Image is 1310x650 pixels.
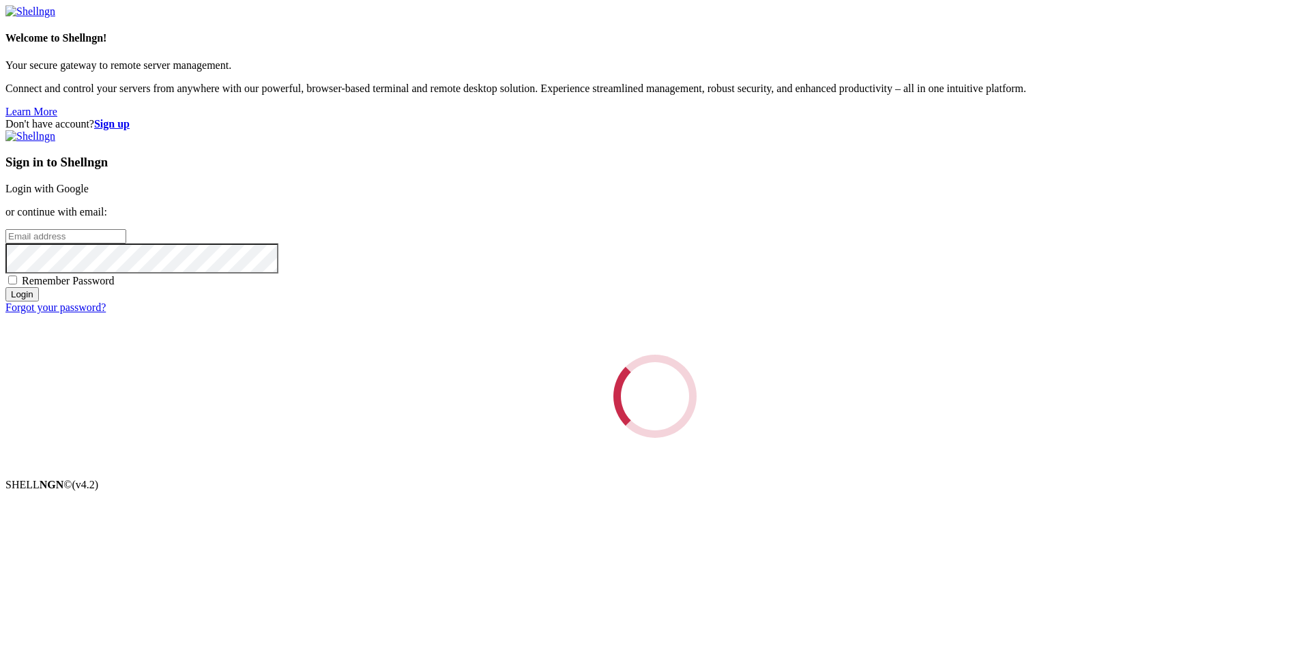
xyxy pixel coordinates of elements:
[5,229,126,243] input: Email address
[5,32,1305,44] h4: Welcome to Shellngn!
[22,275,115,286] span: Remember Password
[5,206,1305,218] p: or continue with email:
[40,479,64,490] b: NGN
[94,118,130,130] a: Sign up
[5,183,89,194] a: Login with Google
[5,287,39,301] input: Login
[5,106,57,117] a: Learn More
[601,342,710,451] div: Loading...
[5,59,1305,72] p: Your secure gateway to remote server management.
[5,5,55,18] img: Shellngn
[5,479,98,490] span: SHELL ©
[5,301,106,313] a: Forgot your password?
[72,479,99,490] span: 4.2.0
[5,155,1305,170] h3: Sign in to Shellngn
[5,83,1305,95] p: Connect and control your servers from anywhere with our powerful, browser-based terminal and remo...
[5,130,55,143] img: Shellngn
[8,276,17,284] input: Remember Password
[5,118,1305,130] div: Don't have account?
